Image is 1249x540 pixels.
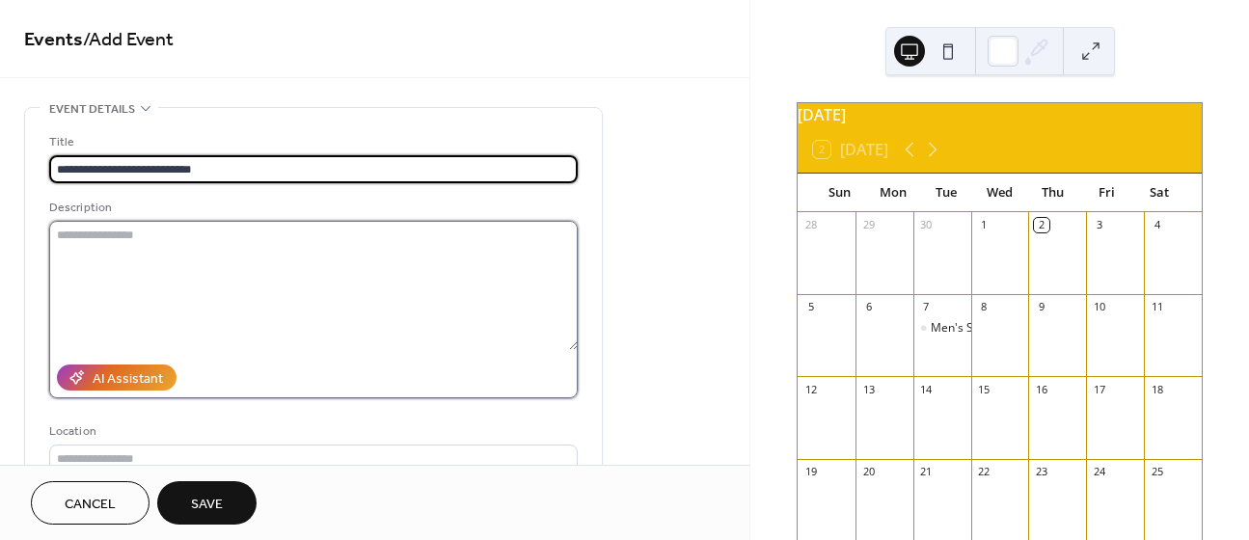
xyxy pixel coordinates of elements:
div: 17 [1092,382,1106,396]
div: 20 [861,465,876,479]
div: 1 [977,218,991,232]
div: Location [49,421,574,442]
div: 24 [1092,465,1106,479]
span: / Add Event [83,21,174,59]
div: 19 [803,465,818,479]
div: 30 [919,218,934,232]
div: Description [49,198,574,218]
div: Fri [1079,174,1132,212]
div: 8 [977,300,991,314]
div: 25 [1150,465,1164,479]
div: Sun [813,174,866,212]
div: 29 [861,218,876,232]
a: Events [24,21,83,59]
span: Save [191,495,223,515]
div: Tue [920,174,973,212]
div: 18 [1150,382,1164,396]
div: Sat [1133,174,1186,212]
div: 13 [861,382,876,396]
div: 6 [861,300,876,314]
button: Cancel [31,481,149,525]
div: 5 [803,300,818,314]
span: Event details [49,99,135,120]
div: 22 [977,465,991,479]
div: Men's Support Group [931,320,1045,337]
div: 16 [1034,382,1048,396]
button: Save [157,481,257,525]
div: [DATE] [798,103,1202,126]
div: 11 [1150,300,1164,314]
div: Mon [866,174,919,212]
button: AI Assistant [57,364,176,391]
div: 9 [1034,300,1048,314]
div: 4 [1150,218,1164,232]
div: 15 [977,382,991,396]
div: 14 [919,382,934,396]
div: 21 [919,465,934,479]
div: AI Assistant [93,369,163,390]
div: 2 [1034,218,1048,232]
div: 28 [803,218,818,232]
div: 3 [1092,218,1106,232]
span: Cancel [65,495,116,515]
div: 10 [1092,300,1106,314]
div: 7 [919,300,934,314]
div: Wed [973,174,1026,212]
div: 12 [803,382,818,396]
div: 23 [1034,465,1048,479]
div: Men's Support Group [913,320,971,337]
div: Thu [1026,174,1079,212]
div: Title [49,132,574,152]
